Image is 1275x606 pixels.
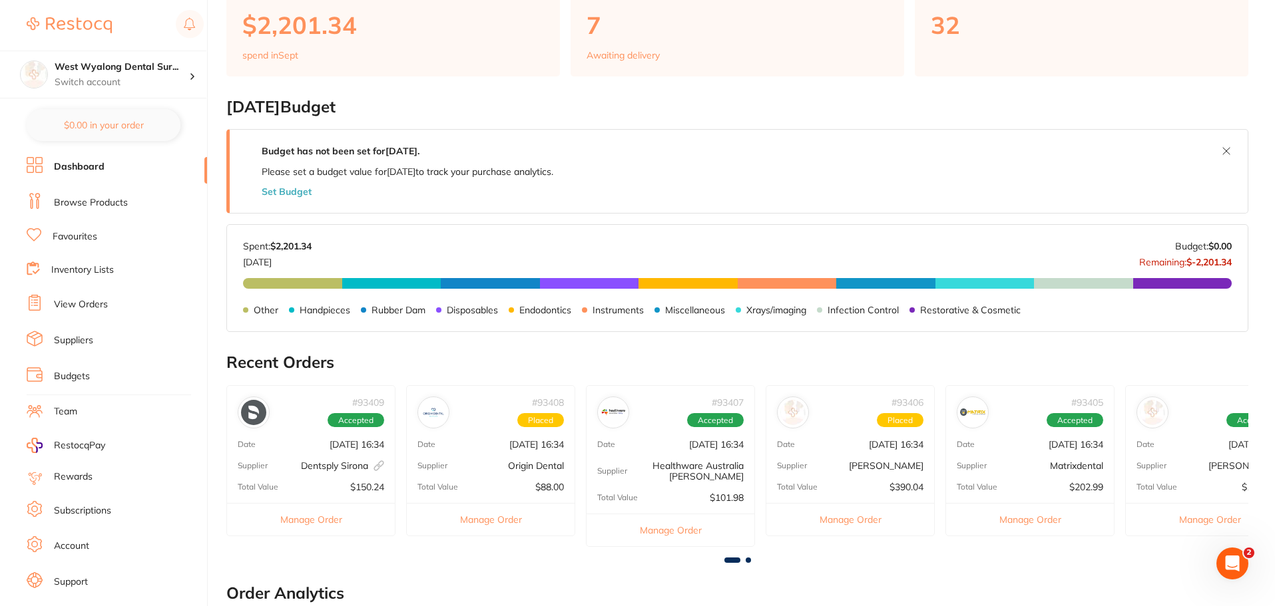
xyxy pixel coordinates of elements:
[1186,256,1232,268] strong: $-2,201.34
[517,413,564,428] span: Placed
[54,405,77,418] a: Team
[892,397,923,408] p: # 93406
[960,400,985,425] img: Matrixdental
[828,305,899,315] p: Infection Control
[270,240,312,252] strong: $2,201.34
[777,461,807,470] p: Supplier
[780,400,806,425] img: Adam Dental
[587,50,660,61] p: Awaiting delivery
[54,470,93,484] a: Rewards
[372,305,425,315] p: Rubber Dam
[330,439,384,450] p: [DATE] 16:34
[1137,482,1177,492] p: Total Value
[238,482,278,492] p: Total Value
[54,504,111,518] a: Subscriptions
[417,461,447,470] p: Supplier
[508,460,564,471] p: Origin Dental
[587,514,754,546] button: Manage Order
[226,98,1248,116] h2: [DATE] Budget
[54,370,90,383] a: Budgets
[1208,240,1232,252] strong: $0.00
[27,17,112,33] img: Restocq Logo
[597,466,627,476] p: Supplier
[54,439,105,452] span: RestocqPay
[300,305,350,315] p: Handpieces
[417,482,458,492] p: Total Value
[55,76,189,89] p: Switch account
[957,482,997,492] p: Total Value
[890,482,923,492] p: $390.04
[54,539,89,553] a: Account
[55,61,189,74] h4: West Wyalong Dental Surgery (DentalTown 4)
[238,440,256,449] p: Date
[51,263,114,277] a: Inventory Lists
[54,575,88,589] a: Support
[226,584,1248,603] h2: Order Analytics
[593,305,644,315] p: Instruments
[254,305,278,315] p: Other
[54,196,128,210] a: Browse Products
[227,503,395,535] button: Manage Order
[242,50,298,61] p: spend in Sept
[777,440,795,449] p: Date
[53,230,97,243] a: Favourites
[1139,251,1232,267] p: Remaining:
[238,461,268,470] p: Supplier
[54,334,93,347] a: Suppliers
[1140,400,1165,425] img: Henry Schein Halas
[1069,482,1103,492] p: $202.99
[689,439,744,450] p: [DATE] 16:34
[328,413,384,428] span: Accepted
[746,305,806,315] p: Xrays/imaging
[350,482,384,492] p: $150.24
[931,11,1232,39] p: 32
[849,460,923,471] p: [PERSON_NAME]
[1175,241,1232,251] p: Budget:
[532,397,564,408] p: # 93408
[665,305,725,315] p: Miscellaneous
[597,493,638,502] p: Total Value
[777,482,818,492] p: Total Value
[519,305,571,315] p: Endodontics
[597,440,615,449] p: Date
[262,166,553,177] p: Please set a budget value for [DATE] to track your purchase analytics.
[710,492,744,503] p: $101.98
[1047,413,1103,428] span: Accepted
[1137,461,1166,470] p: Supplier
[1071,397,1103,408] p: # 93405
[226,353,1248,372] h2: Recent Orders
[957,440,975,449] p: Date
[417,440,435,449] p: Date
[407,503,575,535] button: Manage Order
[27,10,112,41] a: Restocq Logo
[243,251,312,267] p: [DATE]
[21,61,47,88] img: West Wyalong Dental Surgery (DentalTown 4)
[920,305,1021,315] p: Restorative & Cosmetic
[27,109,180,141] button: $0.00 in your order
[535,482,564,492] p: $88.00
[1137,440,1154,449] p: Date
[301,460,384,471] p: Dentsply Sirona
[352,397,384,408] p: # 93409
[1050,460,1103,471] p: Matrixdental
[957,461,987,470] p: Supplier
[766,503,934,535] button: Manage Order
[627,460,744,482] p: Healthware Australia [PERSON_NAME]
[262,186,312,197] button: Set Budget
[946,503,1114,535] button: Manage Order
[587,11,888,39] p: 7
[27,438,43,453] img: RestocqPay
[421,400,446,425] img: Origin Dental
[262,145,419,157] strong: Budget has not been set for [DATE] .
[447,305,498,315] p: Disposables
[1049,439,1103,450] p: [DATE] 16:34
[242,11,544,39] p: $2,201.34
[1216,547,1248,579] iframe: Intercom live chat
[54,160,105,174] a: Dashboard
[869,439,923,450] p: [DATE] 16:34
[1244,547,1254,558] span: 2
[27,438,105,453] a: RestocqPay
[243,241,312,251] p: Spent:
[877,413,923,428] span: Placed
[601,400,626,425] img: Healthware Australia Ridley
